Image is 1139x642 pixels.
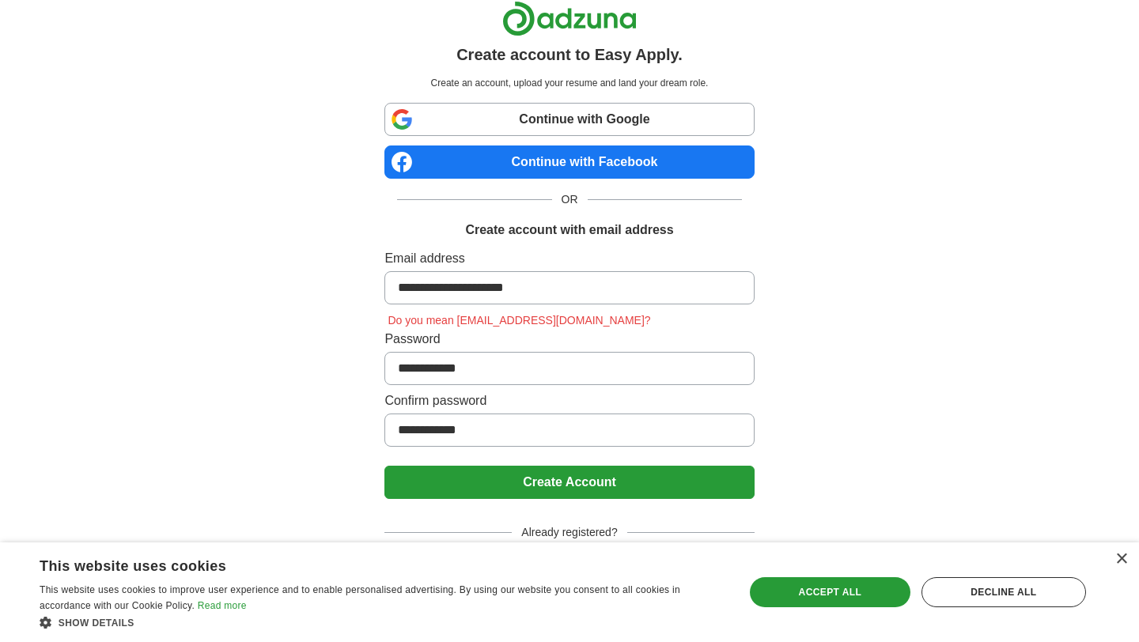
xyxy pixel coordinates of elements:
a: Read more, opens a new window [198,600,247,611]
span: Already registered? [512,524,626,541]
span: OR [552,191,588,208]
div: Show details [40,614,724,630]
button: Create Account [384,466,754,499]
p: Create an account, upload your resume and land your dream role. [388,76,751,90]
span: Do you mean [EMAIL_ADDRESS][DOMAIN_NAME]? [384,314,653,327]
h1: Create account with email address [465,221,673,240]
label: Password [384,330,754,349]
div: Accept all [750,577,910,607]
h1: Create account to Easy Apply. [456,43,683,66]
img: Adzuna logo [502,1,637,36]
span: Show details [59,617,134,629]
span: This website uses cookies to improve user experience and to enable personalised advertising. By u... [40,584,680,611]
div: This website uses cookies [40,552,684,576]
label: Confirm password [384,391,754,410]
a: Continue with Google [384,103,754,136]
label: Email address [384,249,754,268]
a: Continue with Facebook [384,145,754,179]
div: Close [1115,553,1127,565]
div: Decline all [921,577,1086,607]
